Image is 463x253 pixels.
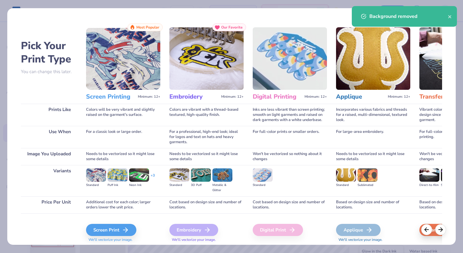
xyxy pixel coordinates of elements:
[169,104,244,126] div: Colors are vibrant with a thread-based textured, high-quality finish.
[336,183,356,188] div: Standard
[169,196,244,213] div: Cost based on design size and number of locations.
[129,168,149,182] img: Neon Ink
[21,69,77,74] p: You can change this later.
[21,148,77,165] div: Image You Uploaded
[86,27,160,90] img: Screen Printing
[21,196,77,213] div: Price Per Unit
[336,224,381,236] div: Applique
[169,93,219,101] h3: Embroidery
[169,237,244,242] span: We'll vectorize your image.
[136,25,159,29] span: Most Popular
[169,224,218,236] div: Embroidery
[21,165,77,196] div: Variants
[253,148,327,165] div: Won't be vectorized so nothing about it changes
[369,13,448,20] div: Background removed
[86,196,160,213] div: Additional cost for each color; larger orders lower the unit price.
[169,183,189,188] div: Standard
[336,148,410,165] div: Needs to be vectorized so it might lose some details
[21,39,77,66] h2: Pick Your Print Type
[336,104,410,126] div: Incorporates various fabrics and threads for a raised, multi-dimensional, textured look.
[169,27,244,90] img: Embroidery
[441,168,461,182] img: Supacolor
[221,95,244,99] span: Minimum: 12+
[253,196,327,213] div: Cost based on design size and number of locations.
[151,173,155,183] div: + 3
[21,104,77,126] div: Prints Like
[191,183,211,188] div: 3D Puff
[419,183,439,188] div: Direct-to-film
[108,183,128,188] div: Puff Ink
[169,168,189,182] img: Standard
[86,237,160,242] span: We'll vectorize your image.
[86,183,106,188] div: Standard
[419,168,439,182] img: Direct-to-film
[253,104,327,126] div: Inks are less vibrant than screen printing; smooth on light garments and raised on dark garments ...
[253,183,273,188] div: Standard
[191,168,211,182] img: 3D Puff
[253,224,303,236] div: Digital Print
[305,95,327,99] span: Minimum: 12+
[212,168,232,182] img: Metallic & Glitter
[108,168,128,182] img: Puff Ink
[86,93,135,101] h3: Screen Printing
[336,237,410,242] span: We'll vectorize your image.
[388,95,410,99] span: Minimum: 12+
[441,183,461,188] div: Supacolor
[253,93,302,101] h3: Digital Printing
[86,104,160,126] div: Colors will be very vibrant and slightly raised on the garment's surface.
[336,27,410,90] img: Applique
[358,168,378,182] img: Sublimated
[358,183,378,188] div: Sublimated
[253,27,327,90] img: Digital Printing
[448,13,452,20] button: close
[336,168,356,182] img: Standard
[336,196,410,213] div: Based on design size and number of locations.
[138,95,160,99] span: Minimum: 12+
[253,126,327,148] div: For full-color prints or smaller orders.
[86,148,160,165] div: Needs to be vectorized so it might lose some details
[21,126,77,148] div: Use When
[253,168,273,182] img: Standard
[212,183,232,193] div: Metallic & Glitter
[169,126,244,148] div: For a professional, high-end look; ideal for logos and text on hats and heavy garments.
[336,93,385,101] h3: Applique
[86,168,106,182] img: Standard
[336,126,410,148] div: For large-area embroidery.
[169,148,244,165] div: Needs to be vectorized so it might lose some details
[221,25,243,29] span: Our Favorite
[129,183,149,188] div: Neon Ink
[86,126,160,148] div: For a classic look or large order.
[86,224,136,236] div: Screen Print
